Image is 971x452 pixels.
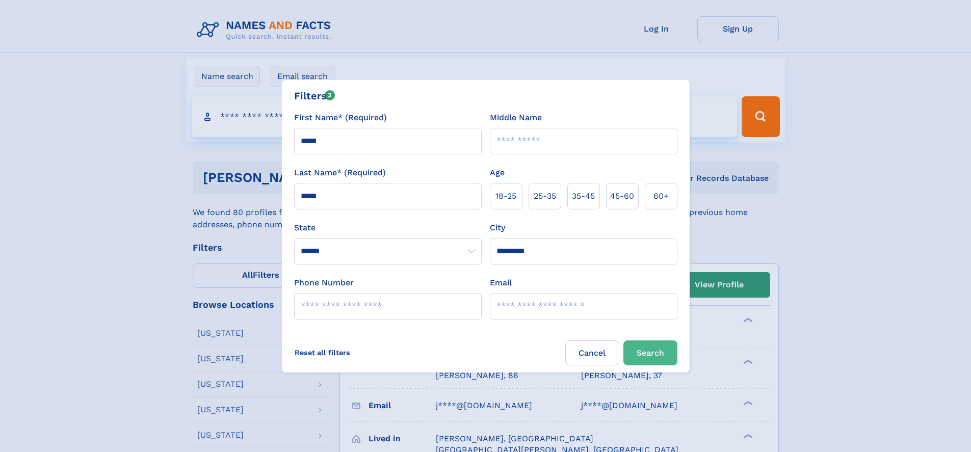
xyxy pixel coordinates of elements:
label: State [294,222,482,234]
span: 25‑35 [534,190,556,202]
label: First Name* (Required) [294,112,387,124]
label: Email [490,277,512,289]
span: 60+ [653,190,669,202]
button: Search [623,340,677,365]
label: Age [490,167,505,179]
label: City [490,222,505,234]
label: Last Name* (Required) [294,167,386,179]
label: Reset all filters [288,340,357,365]
span: 35‑45 [572,190,595,202]
label: Cancel [565,340,619,365]
span: 45‑60 [610,190,634,202]
label: Middle Name [490,112,542,124]
div: Filters [294,88,335,103]
label: Phone Number [294,277,354,289]
span: 18‑25 [495,190,516,202]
